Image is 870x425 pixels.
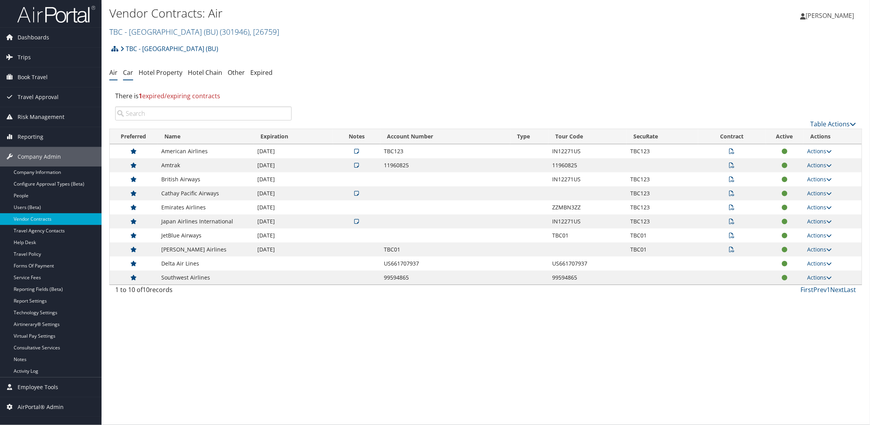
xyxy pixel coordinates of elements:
span: AirPortal® Admin [18,397,64,417]
td: Amtrak [157,158,253,172]
td: Japan Airlines International [157,214,253,228]
span: expired/expiring contracts [139,92,220,100]
div: There is [109,85,862,106]
span: Employee Tools [18,377,58,397]
td: TBC123 [627,200,698,214]
th: Notes: activate to sort column ascending [333,129,380,144]
td: [DATE] [253,144,333,158]
td: [PERSON_NAME] Airlines [157,243,253,257]
td: TBC123 [627,144,698,158]
td: Cathay Pacific Airways [157,186,253,200]
td: IN12271US [548,214,626,228]
a: Expired [250,68,273,77]
td: US661707937 [380,257,510,271]
td: [DATE] [253,200,333,214]
a: Actions [807,274,832,281]
th: Account Number: activate to sort column ascending [380,129,510,144]
span: Risk Management [18,107,64,127]
span: 10 [143,285,150,294]
div: 1 to 10 of records [115,285,292,298]
img: airportal-logo.png [17,5,95,23]
td: Emirates Airlines [157,200,253,214]
span: Company Admin [18,147,61,166]
td: 11960825 [548,158,626,172]
a: Prev [814,285,827,294]
th: Actions [803,129,862,144]
td: TBC01 [548,228,626,243]
a: Next [831,285,844,294]
td: [DATE] [253,214,333,228]
a: Actions [807,246,832,253]
a: Actions [807,260,832,267]
th: Contract: activate to sort column ascending [698,129,766,144]
a: Actions [807,161,832,169]
td: TBC01 [627,243,698,257]
a: Air [109,68,118,77]
td: US661707937 [548,257,626,271]
a: Actions [807,232,832,239]
a: Hotel Chain [188,68,222,77]
a: TBC - [GEOGRAPHIC_DATA] (BU) [109,27,279,37]
td: IN12271US [548,144,626,158]
td: JetBlue Airways [157,228,253,243]
th: SecuRate: activate to sort column ascending [627,129,698,144]
td: 99594865 [380,271,510,285]
a: TBC - [GEOGRAPHIC_DATA] (BU) [120,41,218,57]
span: Reporting [18,127,43,147]
th: Name: activate to sort column ascending [157,129,253,144]
a: Actions [807,218,832,225]
td: American Airlines [157,144,253,158]
th: Preferred: activate to sort column ascending [110,129,157,144]
a: Actions [807,204,832,211]
a: Car [123,68,133,77]
span: , [ 26759 ] [250,27,279,37]
span: ( 301946 ) [220,27,250,37]
td: [DATE] [253,186,333,200]
td: [DATE] [253,228,333,243]
a: Other [228,68,245,77]
td: [DATE] [253,172,333,186]
th: Active: activate to sort column ascending [766,129,803,144]
a: Actions [807,147,832,155]
a: First [801,285,814,294]
td: 99594865 [548,271,626,285]
a: [PERSON_NAME] [800,4,862,27]
td: 11960825 [380,158,510,172]
a: Table Actions [811,120,856,128]
td: TBC01 [627,228,698,243]
span: Book Travel [18,67,48,87]
span: Dashboards [18,28,49,47]
td: Southwest Airlines [157,271,253,285]
td: IN12271US [548,172,626,186]
h1: Vendor Contracts: Air [109,5,611,21]
span: [PERSON_NAME] [806,11,854,20]
td: TBC123 [627,186,698,200]
td: [DATE] [253,158,333,172]
td: TBC123 [627,172,698,186]
td: ZZMBN3ZZ [548,200,626,214]
input: Search [115,106,292,120]
span: Trips [18,48,31,67]
th: Tour Code: activate to sort column ascending [548,129,626,144]
a: Actions [807,175,832,183]
td: TBC123 [380,144,510,158]
td: [DATE] [253,243,333,257]
span: Travel Approval [18,87,59,107]
td: Delta Air Lines [157,257,253,271]
td: British Airways [157,172,253,186]
a: Last [844,285,856,294]
a: Actions [807,189,832,197]
th: Expiration: activate to sort column ascending [253,129,333,144]
th: Type: activate to sort column ascending [510,129,549,144]
td: TBC123 [627,214,698,228]
a: 1 [827,285,831,294]
a: Hotel Property [139,68,182,77]
td: TBC01 [380,243,510,257]
strong: 1 [139,92,142,100]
